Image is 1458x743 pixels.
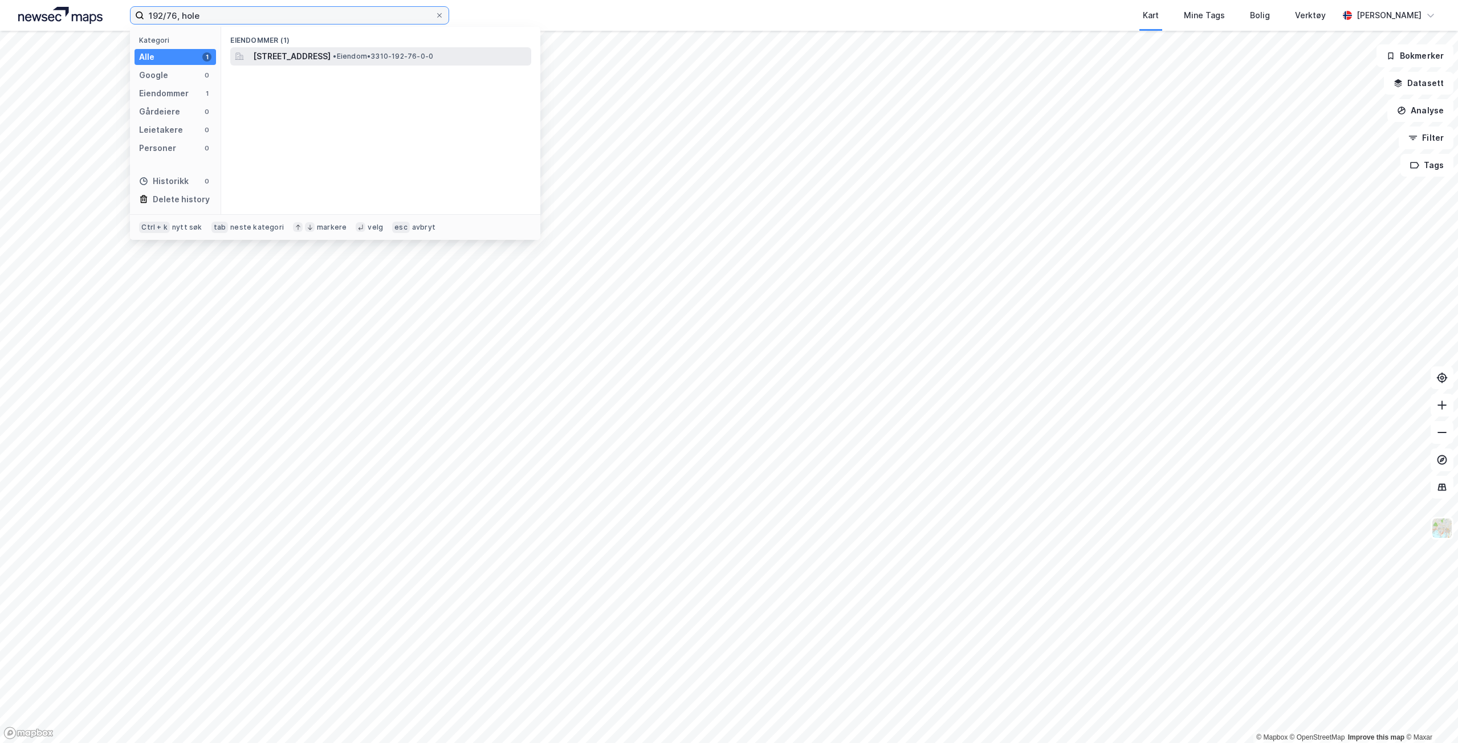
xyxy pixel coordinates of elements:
[172,223,202,232] div: nytt søk
[1143,9,1159,22] div: Kart
[144,7,435,24] input: Søk på adresse, matrikkel, gårdeiere, leietakere eller personer
[3,726,54,740] a: Mapbox homepage
[317,223,347,232] div: markere
[392,222,410,233] div: esc
[1384,72,1453,95] button: Datasett
[333,52,336,60] span: •
[139,105,180,119] div: Gårdeiere
[1399,126,1453,149] button: Filter
[1400,154,1453,177] button: Tags
[202,89,211,98] div: 1
[230,223,284,232] div: neste kategori
[202,107,211,116] div: 0
[1357,9,1422,22] div: [PERSON_NAME]
[1387,99,1453,122] button: Analyse
[139,50,154,64] div: Alle
[202,71,211,80] div: 0
[1401,688,1458,743] iframe: Chat Widget
[1290,733,1345,741] a: OpenStreetMap
[202,144,211,153] div: 0
[139,174,189,188] div: Historikk
[1401,688,1458,743] div: Kontrollprogram for chat
[1250,9,1270,22] div: Bolig
[412,223,435,232] div: avbryt
[139,222,170,233] div: Ctrl + k
[1348,733,1404,741] a: Improve this map
[139,36,216,44] div: Kategori
[202,125,211,134] div: 0
[139,68,168,82] div: Google
[1431,517,1453,539] img: Z
[368,223,383,232] div: velg
[1256,733,1288,741] a: Mapbox
[253,50,331,63] span: [STREET_ADDRESS]
[333,52,433,61] span: Eiendom • 3310-192-76-0-0
[202,52,211,62] div: 1
[1184,9,1225,22] div: Mine Tags
[139,87,189,100] div: Eiendommer
[139,123,183,137] div: Leietakere
[1376,44,1453,67] button: Bokmerker
[1295,9,1326,22] div: Verktøy
[211,222,229,233] div: tab
[153,193,210,206] div: Delete history
[18,7,103,24] img: logo.a4113a55bc3d86da70a041830d287a7e.svg
[221,27,540,47] div: Eiendommer (1)
[139,141,176,155] div: Personer
[202,177,211,186] div: 0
